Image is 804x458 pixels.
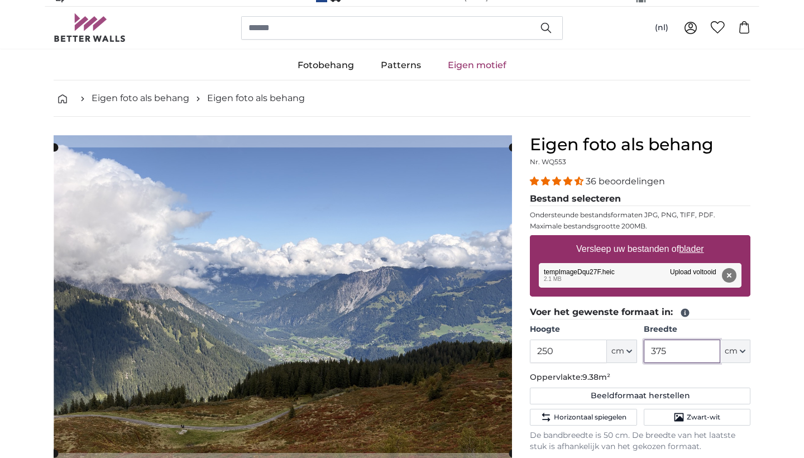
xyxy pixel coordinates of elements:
p: Oppervlakte: [530,372,750,383]
legend: Bestand selecteren [530,192,750,206]
p: Maximale bestandsgrootte 200MB. [530,222,750,231]
p: Ondersteunde bestandsformaten JPG, PNG, TIFF, PDF. [530,211,750,220]
img: Betterwalls [54,13,126,42]
span: Horizontaal spiegelen [554,413,626,422]
a: Eigen foto als behang [207,92,305,105]
button: (nl) [646,18,677,38]
span: 4.31 stars [530,176,586,187]
u: blader [679,244,703,254]
span: cm [725,346,738,357]
button: cm [607,340,637,363]
nav: breadcrumbs [54,80,750,117]
span: 36 beoordelingen [586,176,665,187]
button: Beeldformaat herstellen [530,388,750,404]
a: Eigen motief [434,51,520,80]
legend: Voer het gewenste formaat in: [530,306,750,319]
span: Zwart-wit [687,413,720,422]
label: Breedte [644,324,750,335]
span: Nr. WQ553 [530,158,566,166]
span: 9.38m² [582,372,610,382]
a: Fotobehang [284,51,367,80]
a: Eigen foto als behang [92,92,189,105]
button: Horizontaal spiegelen [530,409,636,426]
span: cm [611,346,624,357]
label: Hoogte [530,324,636,335]
a: Patterns [367,51,434,80]
label: Versleep uw bestanden of [572,238,709,260]
p: De bandbreedte is 50 cm. De breedte van het laatste stuk is afhankelijk van het gekozen formaat. [530,430,750,452]
button: cm [720,340,750,363]
button: Zwart-wit [644,409,750,426]
h1: Eigen foto als behang [530,135,750,155]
